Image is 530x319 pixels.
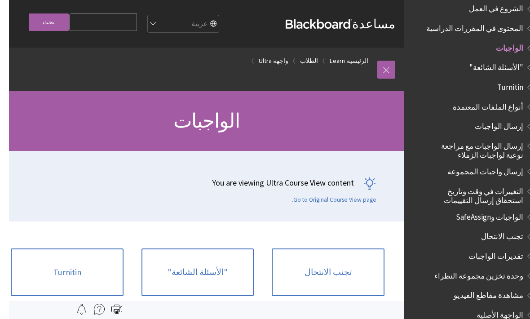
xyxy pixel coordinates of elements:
span: تقديرات الواجبات [459,248,514,261]
span: مشاهدة مقاطع الفيديو [445,288,514,300]
input: بحث [20,13,60,31]
span: المحتوى في المقررات الدراسية [417,21,514,33]
strong: Blackboard [277,19,343,29]
span: الواجبات [487,40,514,53]
img: More help [85,304,96,315]
select: Site Language Selector [138,15,210,33]
a: واجهة Ultra [250,55,279,66]
a: الرئيسية [338,55,359,66]
span: الواجبات [164,108,231,133]
a: Turnitin [2,248,114,296]
a: Go to Original Course View page. [283,196,367,204]
span: التغييرات في وقت وتاريخ استحقاق إرسال التقييمات [420,184,514,205]
p: You are viewing Ultra Course View content [9,177,367,188]
span: الشروع في العمل [460,1,514,13]
a: "الأسئلة الشائعة" [132,248,245,296]
a: الطلاب [291,55,309,66]
a: Learn [321,55,336,66]
span: أنواع الملفات المعتمدة [444,99,514,111]
a: مساعدةBlackboard [277,16,386,32]
span: "الأسئلة الشائعة" [460,60,514,72]
img: Print [102,304,113,315]
span: إرسال الواجبات مع مراجعة نوعية لواجبات الزملاء [420,138,514,159]
span: إرسال واجبات المجموعة [438,164,514,176]
span: إرسال الواجبات [466,119,514,131]
span: تجنب الانتحال [472,229,514,241]
span: وحدة تخزين مجموعة النظراء [425,268,514,280]
span: Turnitin [488,80,514,92]
span: الواجبات وSafeAssign [447,209,514,222]
a: تجنب الانتحال [263,248,375,296]
img: Follow this page [67,304,78,315]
